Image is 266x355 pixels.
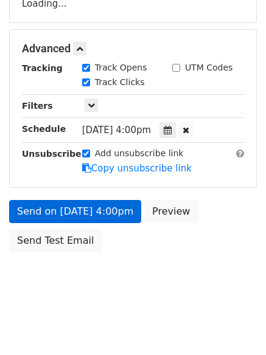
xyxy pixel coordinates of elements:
a: Preview [144,200,198,223]
strong: Unsubscribe [22,149,82,159]
label: Add unsubscribe link [95,147,184,160]
strong: Filters [22,101,53,111]
a: Copy unsubscribe link [82,163,192,174]
a: Send on [DATE] 4:00pm [9,200,141,223]
a: Send Test Email [9,229,102,252]
strong: Tracking [22,63,63,73]
label: Track Clicks [95,76,145,89]
strong: Schedule [22,124,66,134]
span: [DATE] 4:00pm [82,125,151,136]
h5: Advanced [22,42,244,55]
label: UTM Codes [185,61,233,74]
label: Track Opens [95,61,147,74]
iframe: Chat Widget [205,297,266,355]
